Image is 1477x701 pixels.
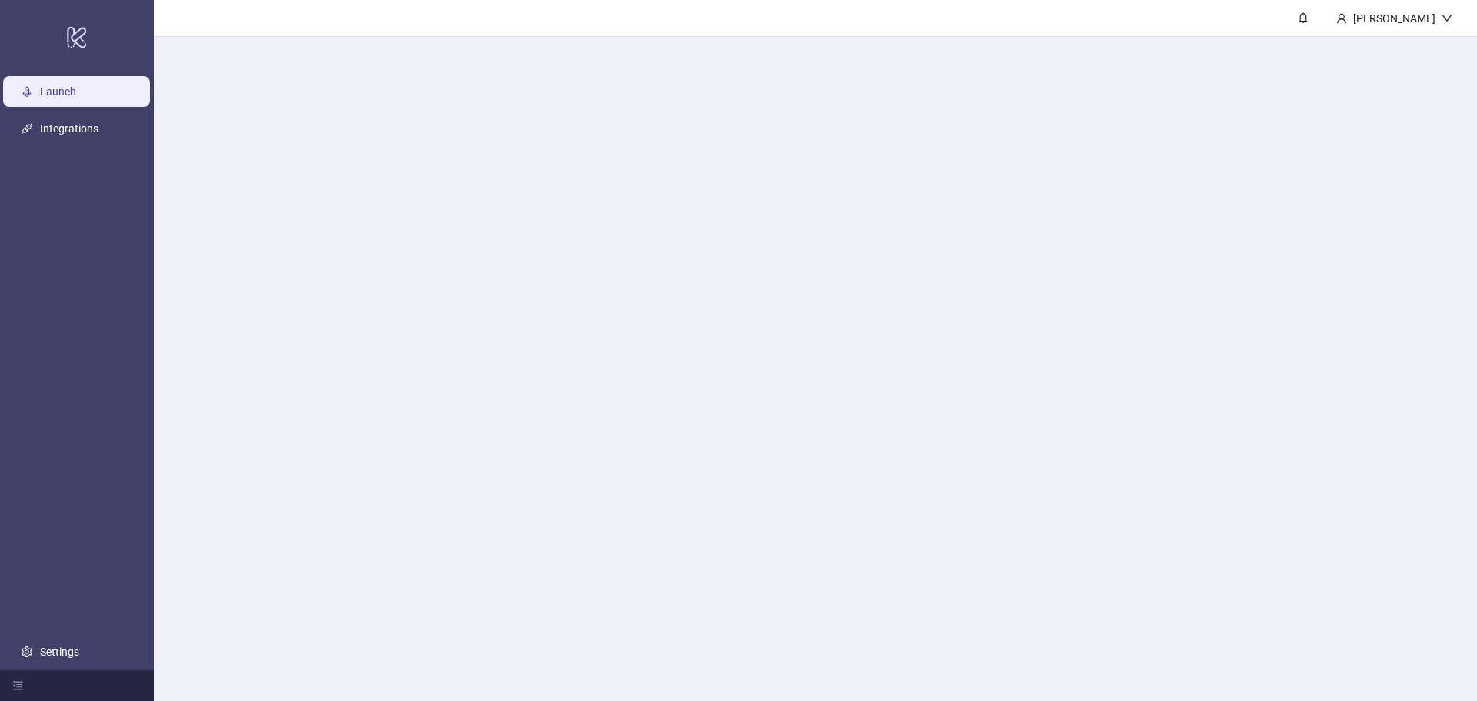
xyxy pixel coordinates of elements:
[12,680,23,691] span: menu-fold
[40,122,98,135] a: Integrations
[1336,13,1347,24] span: user
[1347,10,1442,27] div: [PERSON_NAME]
[1298,12,1309,23] span: bell
[1442,13,1452,24] span: down
[40,85,76,98] a: Launch
[40,646,79,658] a: Settings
